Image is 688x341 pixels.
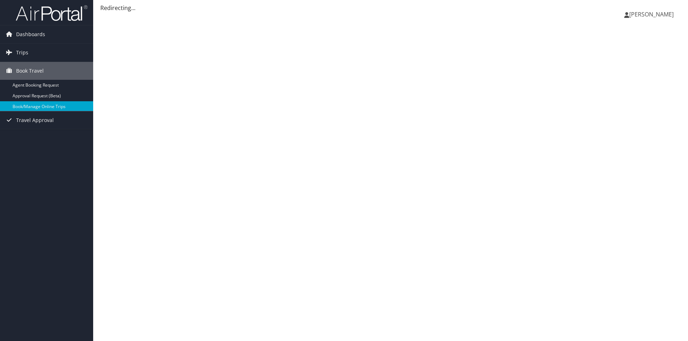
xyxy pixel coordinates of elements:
[629,10,674,18] span: [PERSON_NAME]
[16,25,45,43] span: Dashboards
[16,5,87,21] img: airportal-logo.png
[16,44,28,62] span: Trips
[16,111,54,129] span: Travel Approval
[100,4,681,12] div: Redirecting...
[16,62,44,80] span: Book Travel
[624,4,681,25] a: [PERSON_NAME]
